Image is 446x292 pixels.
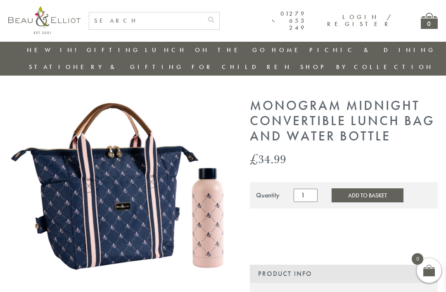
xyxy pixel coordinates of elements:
[332,188,403,202] button: Add to Basket
[29,63,184,71] a: Stationery & Gifting
[8,6,81,34] img: logo
[250,150,258,167] span: £
[89,12,203,29] input: SEARCH
[412,253,423,265] span: 0
[272,10,306,32] a: 01279 653 249
[256,192,280,199] div: Quantity
[27,46,82,54] a: New in!
[272,46,305,54] a: Home
[8,98,228,275] img: Monogram Midnight Convertible Lunch Bag and Water Bottle
[294,189,318,202] input: Product quantity
[309,46,436,54] a: Picnic & Dining
[87,46,140,54] a: Gifting
[250,265,438,283] div: Product Info
[421,13,438,29] a: 0
[145,46,267,54] a: Lunch On The Go
[300,63,434,71] a: Shop by collection
[250,150,286,167] bdi: 34.99
[248,214,439,233] iframe: Secure express checkout frame
[327,13,392,28] a: Login / Register
[192,63,292,71] a: For Children
[248,234,439,254] iframe: Secure express checkout frame
[250,98,438,144] h1: Monogram Midnight Convertible Lunch Bag and Water Bottle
